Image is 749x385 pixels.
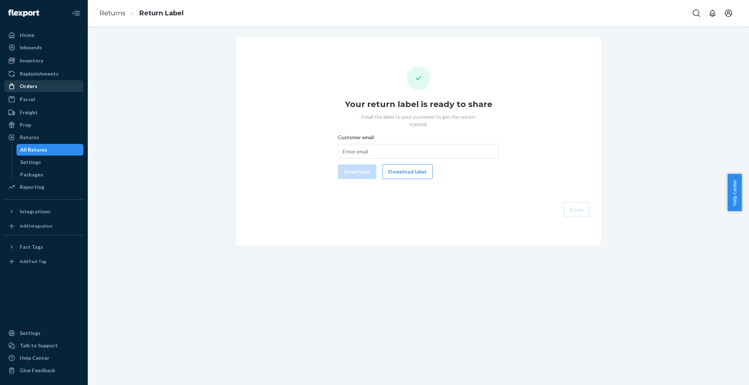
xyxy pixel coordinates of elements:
button: Open notifications [705,6,720,20]
div: Talk to Support [20,342,58,349]
a: Reporting [4,181,83,193]
div: Add Fast Tag [20,258,46,264]
button: Download label [382,164,433,179]
button: Talk to Support [4,340,83,351]
button: Give Feedback [4,365,83,376]
div: Help Center [20,354,49,362]
div: Fast Tags [20,243,43,251]
div: Reporting [20,183,44,191]
input: Customer email [338,144,499,159]
button: Help Center [727,174,742,211]
a: Orders [4,80,83,92]
p: Email the label to your customer to get the return started. [354,113,482,128]
div: Settings [20,329,41,337]
div: Prep [20,121,31,129]
div: Give Feedback [20,367,55,374]
a: Settings [16,156,84,168]
a: Add Fast Tag [4,256,83,267]
div: Returns [20,134,39,141]
a: Prep [4,119,83,131]
div: Orders [20,83,37,90]
h1: Your return label is ready to share [345,99,492,110]
span: Support [15,5,41,12]
button: Email label [338,164,376,179]
a: Settings [4,327,83,339]
a: Replenishments [4,68,83,80]
div: All Returns [20,146,47,153]
div: Inbounds [20,44,42,51]
div: Home [20,31,34,39]
div: Settings [20,159,41,166]
ol: breadcrumbs [94,3,189,24]
button: Done [564,202,589,217]
div: Parcel [20,96,35,103]
a: Packages [16,169,84,180]
div: Integrations [20,208,50,215]
button: Open Search Box [689,6,704,20]
div: Add Integration [20,223,52,229]
div: Inventory [20,57,43,64]
a: Freight [4,107,83,118]
button: Fast Tags [4,241,83,253]
button: Integrations [4,206,83,217]
img: Flexport logo [8,9,39,17]
button: Open account menu [721,6,736,20]
a: Help Center [4,352,83,364]
a: Inventory [4,55,83,66]
button: Close Navigation [69,6,83,20]
a: Returns [4,131,83,143]
a: Home [4,29,83,41]
a: Add Integration [4,220,83,232]
a: Inbounds [4,42,83,53]
a: Returns [99,9,125,17]
div: Replenishments [20,70,59,77]
div: Packages [20,171,43,178]
a: Parcel [4,94,83,105]
div: Freight [20,109,38,116]
span: Customer email [338,134,374,144]
a: All Returns [16,144,84,156]
a: Return Label [139,9,184,17]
